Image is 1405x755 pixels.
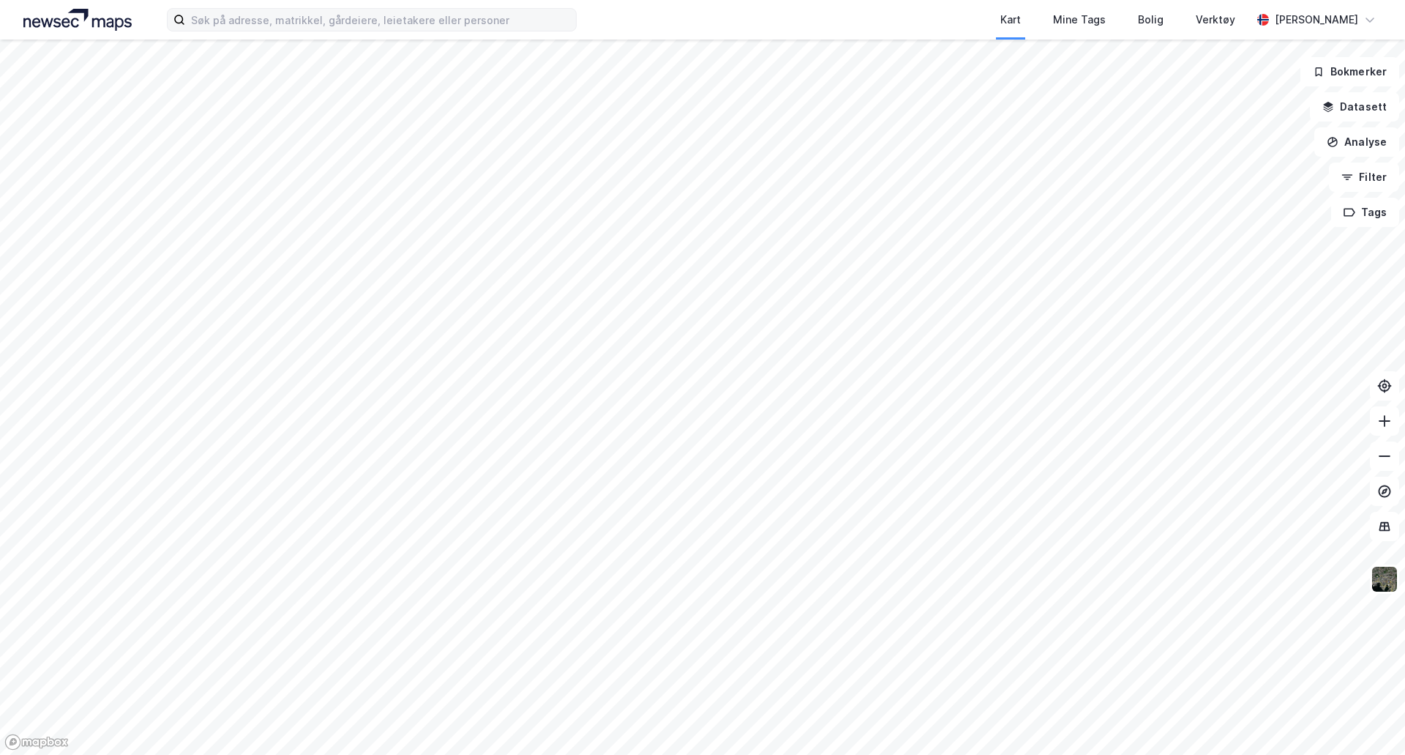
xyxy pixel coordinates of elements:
div: [PERSON_NAME] [1275,11,1358,29]
div: Bolig [1138,11,1164,29]
div: Mine Tags [1053,11,1106,29]
iframe: Chat Widget [1332,685,1405,755]
input: Søk på adresse, matrikkel, gårdeiere, leietakere eller personer [185,9,576,31]
div: Kontrollprogram for chat [1332,685,1405,755]
div: Kart [1000,11,1021,29]
img: logo.a4113a55bc3d86da70a041830d287a7e.svg [23,9,132,31]
div: Verktøy [1196,11,1235,29]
